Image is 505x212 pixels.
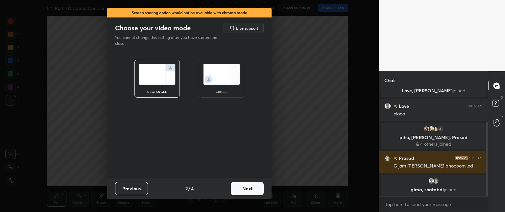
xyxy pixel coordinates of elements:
div: G jam [PERSON_NAME] bhoooom .xd [394,163,483,169]
button: Previous [115,182,148,195]
span: joined [453,87,466,94]
p: pihu, [PERSON_NAME], Prasad [385,135,482,140]
p: gima, shatabdi [385,187,482,192]
button: Next [231,182,264,195]
div: circle [208,90,235,93]
img: e46e94f5da8d4cc897766d90ab81d02c.jpg [433,178,439,184]
img: normalScreenIcon.ae25ed63.svg [139,64,176,85]
p: & 4 others joined [385,141,482,147]
img: circleScreenIcon.acc0effb.svg [203,64,240,85]
img: no-rating-badge.077c3623.svg [394,105,397,108]
p: T [501,76,503,81]
div: grid [379,89,488,196]
div: elooo [394,111,483,117]
div: 10:15 AM [469,156,483,160]
p: G [500,113,503,118]
div: rectangle [144,90,170,93]
img: no-rating-badge.077c3623.svg [394,157,397,160]
img: iconic-dark.1390631f.png [455,156,468,160]
img: 78575c553e2c4b6e96fdd83151ca11f6.jpg [423,126,430,132]
img: 057d39644fc24ec5a0e7dadb9b8cee73.None [384,155,391,162]
div: Screen sharing option would not be available with chroma mode [107,8,272,17]
div: 10:09 AM [469,104,483,108]
h6: Love [397,103,409,109]
h5: Live support [236,26,258,30]
h4: / [188,185,190,192]
img: default.png [428,178,435,184]
span: joined [444,186,457,193]
p: Love, [PERSON_NAME] [385,88,482,93]
h4: 2 [185,185,188,192]
img: default.png [384,103,391,109]
p: You cannot change this setting after you have started the class [115,35,222,46]
p: D [501,95,503,100]
img: 169c77b010ca4b2cbc3f9a3b6691949e.jpg [428,126,435,132]
img: 057d39644fc24ec5a0e7dadb9b8cee73.None [433,126,439,132]
div: 4 [437,126,444,132]
p: Chat [379,72,400,89]
h2: Choose your video mode [115,24,191,32]
h4: 4 [191,185,194,192]
h6: Prasad [397,155,414,162]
